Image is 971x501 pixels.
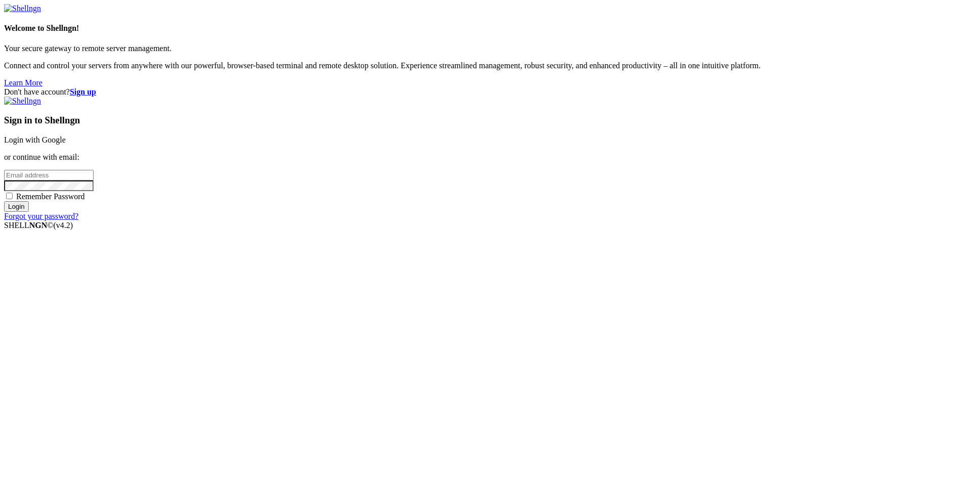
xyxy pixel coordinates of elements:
[4,87,967,97] div: Don't have account?
[4,201,29,212] input: Login
[4,24,967,33] h4: Welcome to Shellngn!
[4,153,967,162] p: or continue with email:
[4,212,78,220] a: Forgot your password?
[29,221,48,230] b: NGN
[4,44,967,53] p: Your secure gateway to remote server management.
[54,221,73,230] span: 4.2.0
[70,87,96,96] a: Sign up
[4,115,967,126] h3: Sign in to Shellngn
[16,192,85,201] span: Remember Password
[6,193,13,199] input: Remember Password
[4,221,73,230] span: SHELL ©
[4,78,42,87] a: Learn More
[4,97,41,106] img: Shellngn
[4,170,94,180] input: Email address
[4,135,66,144] a: Login with Google
[4,61,967,70] p: Connect and control your servers from anywhere with our powerful, browser-based terminal and remo...
[4,4,41,13] img: Shellngn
